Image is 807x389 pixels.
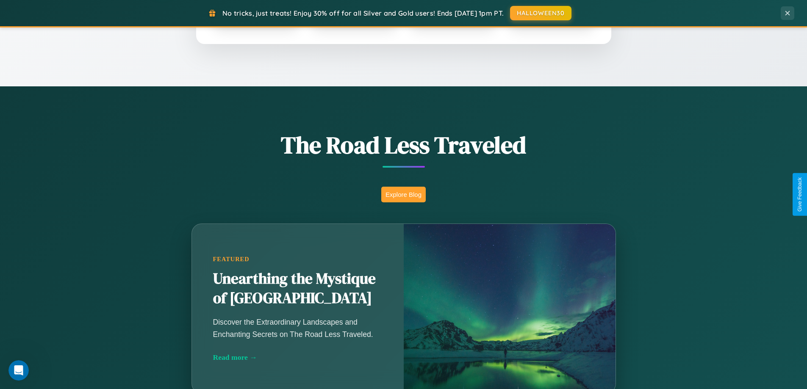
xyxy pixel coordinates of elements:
button: HALLOWEEN30 [510,6,571,20]
div: Read more → [213,353,383,362]
p: Discover the Extraordinary Landscapes and Enchanting Secrets on The Road Less Traveled. [213,316,383,340]
div: Featured [213,256,383,263]
iframe: Intercom live chat [8,360,29,381]
h2: Unearthing the Mystique of [GEOGRAPHIC_DATA] [213,269,383,308]
h1: The Road Less Traveled [150,129,658,161]
button: Explore Blog [381,187,426,202]
div: Give Feedback [797,177,803,212]
span: No tricks, just treats! Enjoy 30% off for all Silver and Gold users! Ends [DATE] 1pm PT. [222,9,504,17]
